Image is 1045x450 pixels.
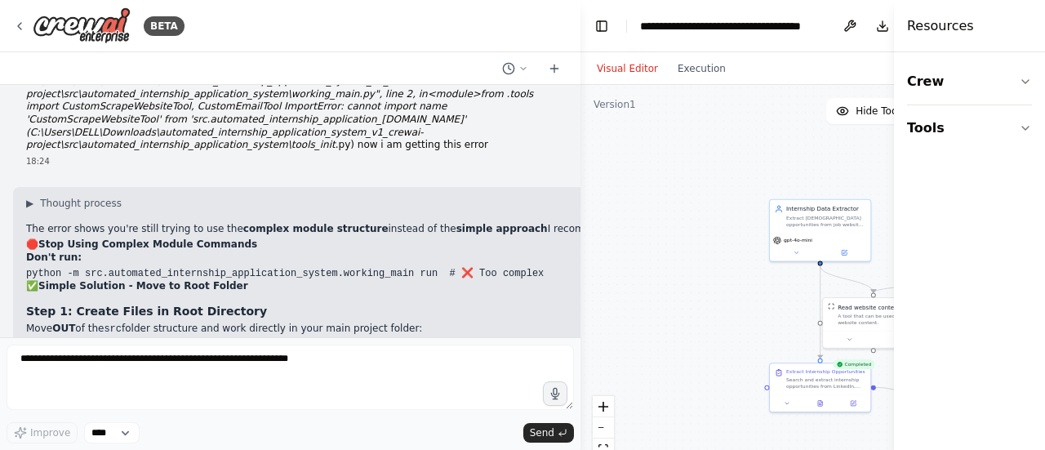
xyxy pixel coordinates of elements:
button: Send [523,423,574,443]
div: Version 1 [594,98,636,111]
button: Open in side panel [839,399,867,408]
strong: OUT [52,323,75,334]
p: Move of the folder structure and work directly in your main project folder: [26,323,937,336]
h2: 🛑 [26,238,937,252]
div: BETA [144,16,185,36]
div: Internship Data Extractor [786,205,865,213]
button: Tools [907,105,1032,151]
img: Logo [33,7,131,44]
p: C:\Users\DELL\Downloads\automated_internship_application_system_v1_crewai-project>python -m src.a... [26,38,554,152]
g: Edge from 33637e88-906f-4433-bdd1-01fc4f695572 to d08f16e6-2c92-40df-8d46-ba97e969806c [816,265,824,358]
button: zoom out [593,417,614,439]
span: Thought process [40,197,122,210]
strong: complex module structure [243,223,389,234]
button: Crew [907,59,1032,105]
span: ▶ [26,197,33,210]
div: Extract Internship Opportunities [786,368,865,375]
strong: Don't run: [26,252,82,263]
div: Read website content [838,303,900,311]
button: View output [803,399,837,408]
button: Start a new chat [541,59,567,78]
strong: Stop Using Complex Module Commands [38,238,257,250]
div: Extract [DEMOGRAPHIC_DATA] opportunities from job websites like LinkedIn, Internshala, and Naukri... [786,215,865,228]
em: run_code File "C:\Users\DELL\Downloads\automated_internship_application_system_v1_crewai-project\... [26,63,533,151]
button: Execution [668,59,736,78]
button: Hide left sidebar [590,15,613,38]
button: Open in side panel [874,335,921,345]
strong: Step 1: Create Files in Root Directory [26,305,267,318]
button: zoom in [593,396,614,417]
h4: Resources [907,16,974,36]
button: Click to speak your automation idea [543,381,567,406]
img: ScrapeWebsiteTool [828,303,834,310]
span: gpt-4o-mini [784,237,812,243]
h2: ✅ [26,280,937,293]
button: Visual Editor [587,59,668,78]
button: ▶Thought process [26,197,122,210]
div: 18:24 [26,155,554,167]
button: Hide Tools [826,98,915,124]
button: Open in side panel [821,247,868,257]
div: CompletedExtract Internship OpportunitiesSearch and extract internship opportunities from LinkedI... [769,363,871,412]
g: Edge from 33637e88-906f-4433-bdd1-01fc4f695572 to ad5aafc4-a8a7-448c-975d-c511d3551fd7 [816,265,877,292]
button: Improve [7,422,78,443]
div: Internship Data ExtractorExtract [DEMOGRAPHIC_DATA] opportunities from job websites like LinkedIn... [769,199,871,262]
div: 9ScrapeWebsiteToolRead website contentA tool that can be used to read a website content. [822,297,924,349]
code: python -m src.automated_internship_application_system.working_main run # ❌ Too complex [26,268,544,279]
code: src [104,323,122,335]
div: Completed [833,359,874,369]
p: The error shows you're still trying to use the instead of the I recommended. Let's get you out of... [26,223,937,236]
span: Improve [30,426,70,439]
strong: Simple Solution - Move to Root Folder [38,280,248,292]
div: A tool that can be used to read a website content. [838,313,918,326]
div: Search and extract internship opportunities from LinkedIn, Internshala, and Naukri websites. Focu... [786,376,865,390]
span: Hide Tools [856,105,905,118]
span: Send [530,426,554,439]
strong: simple approach [456,223,548,234]
nav: breadcrumb [640,18,824,34]
button: Switch to previous chat [496,59,535,78]
em: init [320,139,336,150]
